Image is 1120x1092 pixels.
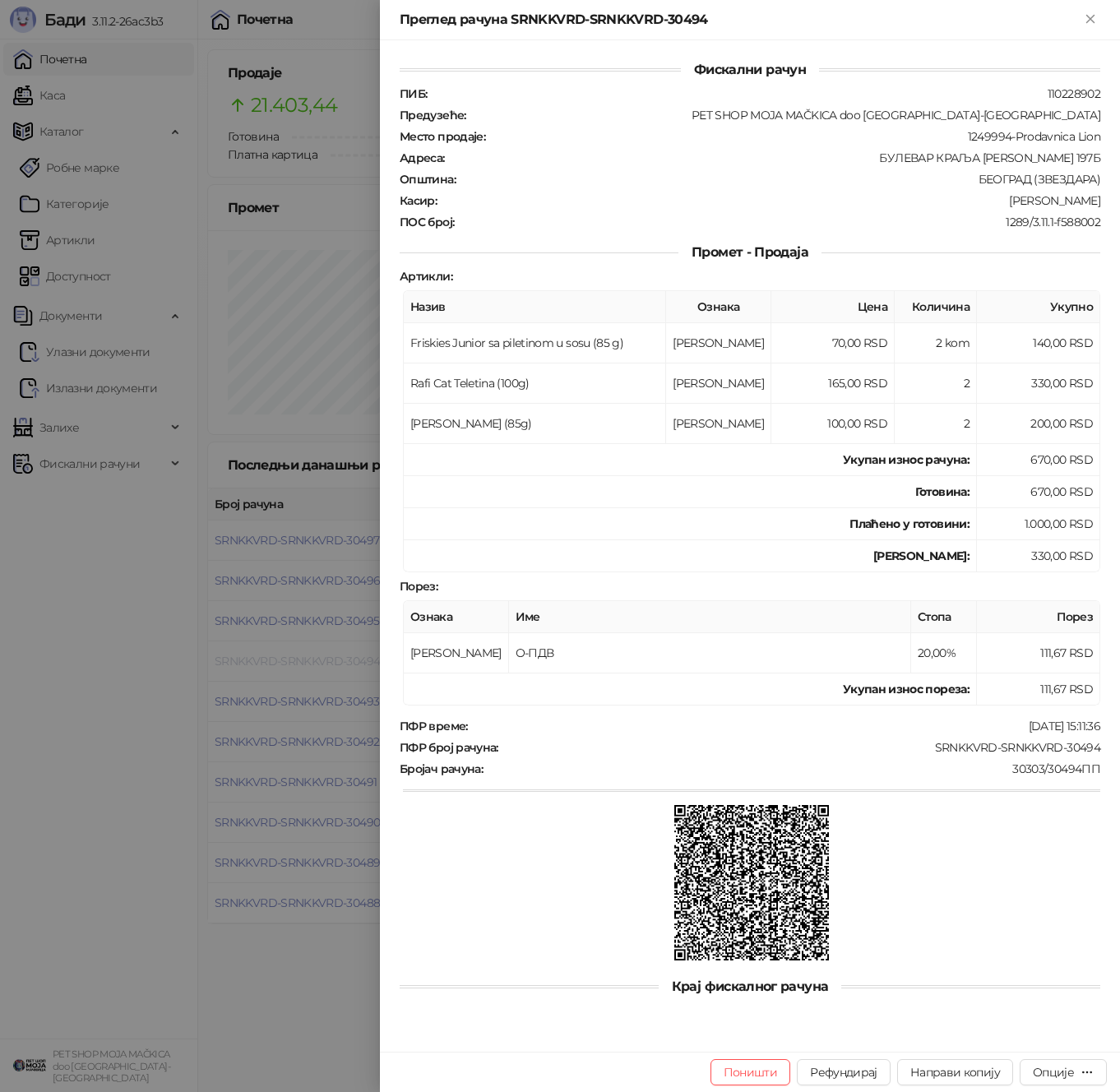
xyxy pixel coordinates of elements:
[895,363,977,404] td: 2
[843,452,970,467] strong: Укупан износ рачуна :
[977,673,1100,706] td: 111,67 RSD
[468,108,1102,123] div: PET SHOP MOJA MAČKICA doo [GEOGRAPHIC_DATA]-[GEOGRAPHIC_DATA]
[470,719,1102,733] div: [DATE] 15:11:36
[447,150,1102,165] div: БУЛЕВАР КРАЉА [PERSON_NAME] 197Б
[400,740,498,755] strong: ПФР број рачуна :
[400,172,456,187] strong: Општина :
[674,805,830,960] img: QR код
[400,215,454,229] strong: ПОС број :
[849,516,970,531] strong: Плаћено у готовини:
[895,404,977,444] td: 2
[400,86,427,101] strong: ПИБ :
[771,323,895,363] td: 70,00 RSD
[404,601,509,633] th: Ознака
[438,193,1102,208] div: [PERSON_NAME]
[456,215,1102,229] div: 1289/3.11.1-f588002
[509,601,911,633] th: Име
[400,150,445,165] strong: Адреса :
[404,633,509,673] td: [PERSON_NAME]
[977,291,1100,323] th: Укупно
[771,404,895,444] td: 100,00 RSD
[1033,1065,1074,1080] div: Опције
[400,269,452,284] strong: Артикли :
[911,633,977,673] td: 20,00%
[915,484,970,499] strong: Готовина :
[400,193,437,208] strong: Касир :
[500,740,1102,755] div: SRNKKVRD-SRNKKVRD-30494
[666,323,771,363] td: [PERSON_NAME]
[428,86,1102,101] div: 110228902
[400,10,1081,30] div: Преглед рачуна SRNKKVRD-SRNKKVRD-30494
[484,761,1102,776] div: 30303/30494ПП
[977,323,1100,363] td: 140,00 RSD
[843,682,970,696] strong: Укупан износ пореза:
[710,1059,791,1085] button: Поништи
[977,508,1100,540] td: 1.000,00 RSD
[977,540,1100,572] td: 330,00 RSD
[771,363,895,404] td: 165,00 RSD
[404,404,666,444] td: [PERSON_NAME] (85g)
[977,633,1100,673] td: 111,67 RSD
[977,404,1100,444] td: 200,00 RSD
[895,291,977,323] th: Количина
[681,62,819,77] span: Фискални рачун
[509,633,911,673] td: О-ПДВ
[404,291,666,323] th: Назив
[404,323,666,363] td: Friskies Junior sa piletinom u sosu (85 g)
[666,291,771,323] th: Ознака
[666,363,771,404] td: [PERSON_NAME]
[897,1059,1013,1085] button: Направи копију
[678,244,821,260] span: Промет - Продаја
[1081,10,1100,30] button: Close
[873,548,970,563] strong: [PERSON_NAME]:
[400,579,437,594] strong: Порез :
[910,1065,1000,1080] span: Направи копију
[457,172,1102,187] div: БЕОГРАД (ЗВЕЗДАРА)
[400,719,468,733] strong: ПФР време :
[977,444,1100,476] td: 670,00 RSD
[659,979,842,994] span: Крај фискалног рачуна
[400,761,483,776] strong: Бројач рачуна :
[487,129,1102,144] div: 1249994-Prodavnica Lion
[666,404,771,444] td: [PERSON_NAME]
[977,601,1100,633] th: Порез
[977,476,1100,508] td: 670,00 RSD
[404,363,666,404] td: Rafi Cat Teletina (100g)
[797,1059,891,1085] button: Рефундирај
[977,363,1100,404] td: 330,00 RSD
[895,323,977,363] td: 2 kom
[400,108,466,123] strong: Предузеће :
[911,601,977,633] th: Стопа
[400,129,485,144] strong: Место продаје :
[1020,1059,1107,1085] button: Опције
[771,291,895,323] th: Цена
